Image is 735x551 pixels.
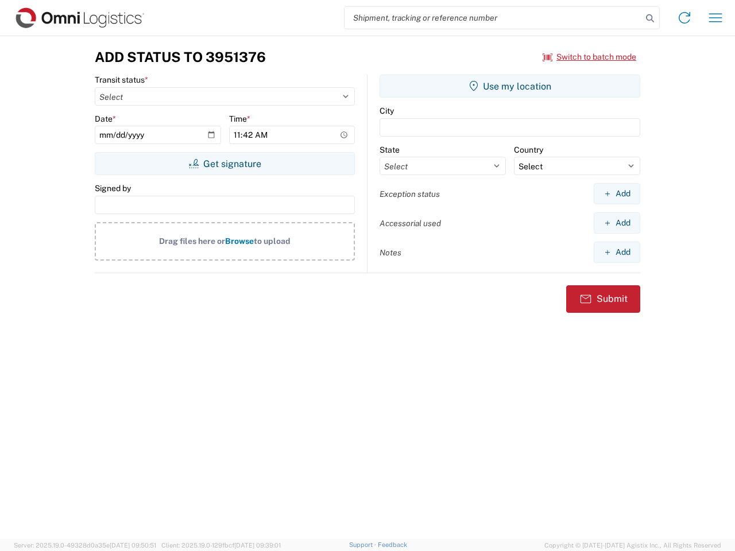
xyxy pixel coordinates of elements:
[95,75,148,85] label: Transit status
[349,541,378,548] a: Support
[110,542,156,549] span: [DATE] 09:50:51
[380,75,640,98] button: Use my location
[95,114,116,124] label: Date
[380,247,401,258] label: Notes
[514,145,543,155] label: Country
[14,542,156,549] span: Server: 2025.19.0-49328d0a35e
[229,114,250,124] label: Time
[95,183,131,193] label: Signed by
[594,242,640,263] button: Add
[161,542,281,549] span: Client: 2025.19.0-129fbcf
[345,7,642,29] input: Shipment, tracking or reference number
[380,189,440,199] label: Exception status
[566,285,640,313] button: Submit
[159,236,225,246] span: Drag files here or
[544,540,721,550] span: Copyright © [DATE]-[DATE] Agistix Inc., All Rights Reserved
[95,152,355,175] button: Get signature
[594,212,640,234] button: Add
[234,542,281,549] span: [DATE] 09:39:01
[378,541,407,548] a: Feedback
[95,49,266,65] h3: Add Status to 3951376
[225,236,254,246] span: Browse
[380,145,400,155] label: State
[594,183,640,204] button: Add
[380,106,394,116] label: City
[380,218,441,228] label: Accessorial used
[254,236,291,246] span: to upload
[543,48,636,67] button: Switch to batch mode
